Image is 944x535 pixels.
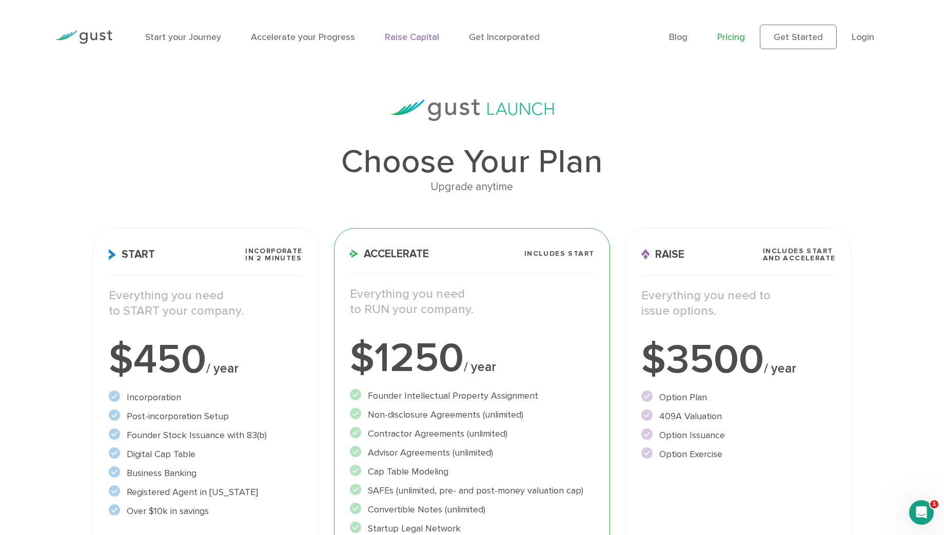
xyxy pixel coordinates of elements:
[641,288,835,319] p: Everything you need to issue options.
[109,288,303,319] p: Everything you need to START your company.
[764,361,796,376] span: / year
[641,390,835,404] li: Option Plan
[109,409,303,423] li: Post-incorporation Setup
[245,248,302,262] span: Incorporate in 2 Minutes
[641,447,835,461] li: Option Exercise
[464,359,496,375] span: / year
[350,389,595,403] li: Founder Intellectual Property Assignment
[350,503,595,517] li: Convertible Notes (unlimited)
[385,32,439,43] a: Raise Capital
[641,428,835,442] li: Option Issuance
[469,32,540,43] a: Get Incorporated
[109,390,303,404] li: Incorporation
[350,286,595,317] p: Everything you need to RUN your company.
[93,178,852,196] div: Upgrade anytime
[93,146,852,178] h1: Choose Your Plan
[350,427,595,441] li: Contractor Agreements (unlimited)
[717,32,745,43] a: Pricing
[760,25,837,49] a: Get Started
[109,339,303,380] div: $450
[109,466,303,480] li: Business Banking
[350,338,595,379] div: $1250
[109,485,303,499] li: Registered Agent in [US_STATE]
[109,249,116,260] img: Start Icon X2
[109,504,303,518] li: Over $10k in savings
[350,465,595,479] li: Cap Table Modeling
[641,249,650,260] img: Raise Icon
[55,30,112,44] img: Gust Logo
[350,250,359,258] img: Accelerate Icon
[350,408,595,422] li: Non-disclosure Agreements (unlimited)
[669,32,687,43] a: Blog
[909,500,934,525] iframe: Intercom live chat
[641,409,835,423] li: 409A Valuation
[109,428,303,442] li: Founder Stock Issuance with 83(b)
[109,447,303,461] li: Digital Cap Table
[852,32,874,43] a: Login
[524,250,595,257] span: Includes START
[641,249,684,260] span: Raise
[641,339,835,380] div: $3500
[350,484,595,498] li: SAFEs (unlimited, pre- and post-money valuation cap)
[109,249,155,260] span: Start
[350,249,429,259] span: Accelerate
[145,32,221,43] a: Start your Journey
[206,361,239,376] span: / year
[350,446,595,460] li: Advisor Agreements (unlimited)
[251,32,355,43] a: Accelerate your Progress
[763,248,836,262] span: Includes START and ACCELERATE
[930,500,938,508] span: 1
[390,99,554,121] img: gust-launch-logos.svg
